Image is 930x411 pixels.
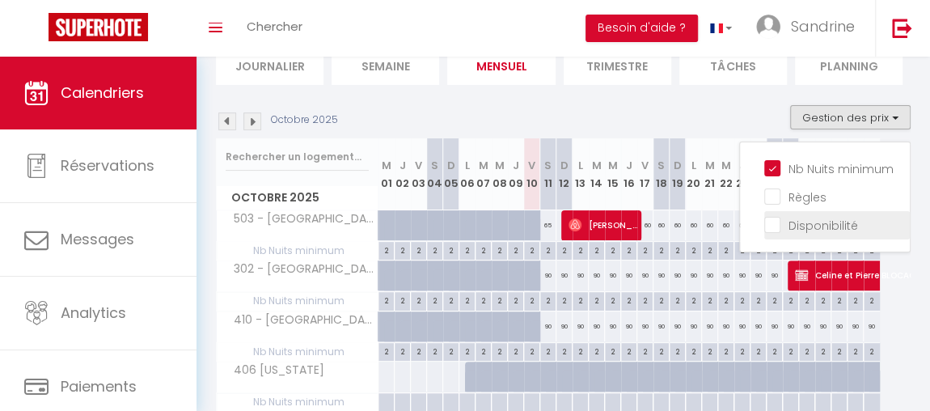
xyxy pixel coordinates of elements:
[459,343,475,358] div: 2
[605,343,620,358] div: 2
[637,210,653,240] div: 60
[573,138,589,210] th: 13
[573,311,589,341] div: 90
[589,261,605,290] div: 90
[411,242,426,257] div: 2
[892,18,912,38] img: logout
[395,242,410,257] div: 2
[459,138,476,210] th: 06
[815,138,831,210] th: 28
[459,242,475,257] div: 2
[608,158,618,173] abbr: M
[382,158,391,173] abbr: M
[864,311,880,341] div: 90
[378,138,395,210] th: 01
[621,261,637,290] div: 90
[670,292,685,307] div: 2
[848,292,863,307] div: 2
[783,138,799,210] th: 26
[718,242,733,257] div: 2
[756,15,780,39] img: ...
[686,210,702,240] div: 60
[378,242,394,257] div: 2
[653,261,670,290] div: 90
[544,158,552,173] abbr: S
[605,292,620,307] div: 2
[508,242,523,257] div: 2
[815,292,831,307] div: 2
[767,343,782,358] div: 2
[831,292,847,307] div: 2
[605,138,621,210] th: 15
[556,242,572,257] div: 2
[589,138,605,210] th: 14
[556,261,573,290] div: 90
[556,292,572,307] div: 2
[674,158,682,173] abbr: D
[799,311,815,341] div: 90
[734,261,750,290] div: 90
[734,343,750,358] div: 2
[540,242,556,257] div: 2
[578,158,583,173] abbr: L
[815,311,831,341] div: 90
[395,138,411,210] th: 02
[217,242,378,260] span: Nb Nuits minimum
[573,261,589,290] div: 90
[670,138,686,210] th: 19
[495,158,505,173] abbr: M
[540,311,556,341] div: 90
[415,158,422,173] abbr: V
[702,242,717,257] div: 2
[585,15,698,42] button: Besoin d'aide ?
[718,343,733,358] div: 2
[427,138,443,210] th: 04
[767,138,783,210] th: 25
[750,311,767,341] div: 90
[217,343,378,361] span: Nb Nuits minimum
[447,45,555,85] li: Mensuel
[653,292,669,307] div: 2
[653,343,669,358] div: 2
[540,343,556,358] div: 2
[560,158,569,173] abbr: D
[795,45,903,85] li: Planning
[734,292,750,307] div: 2
[492,292,507,307] div: 2
[718,311,734,341] div: 90
[848,311,864,341] div: 90
[513,158,519,173] abbr: J
[626,158,632,173] abbr: J
[395,292,410,307] div: 2
[670,343,685,358] div: 2
[702,210,718,240] div: 60
[864,292,880,307] div: 2
[573,292,588,307] div: 2
[476,343,491,358] div: 2
[734,138,750,210] th: 23
[443,242,459,257] div: 2
[226,142,369,172] input: Rechercher un logement...
[750,343,766,358] div: 2
[686,261,702,290] div: 90
[217,186,378,210] span: Octobre 2025
[702,261,718,290] div: 90
[556,311,573,341] div: 90
[592,158,602,173] abbr: M
[556,343,572,358] div: 2
[476,242,491,257] div: 2
[569,210,639,240] span: [PERSON_NAME]
[653,311,670,341] div: 90
[686,242,701,257] div: 2
[399,158,406,173] abbr: J
[411,343,426,358] div: 2
[61,376,137,396] span: Paiements
[686,311,702,341] div: 90
[492,138,508,210] th: 08
[524,343,539,358] div: 2
[524,292,539,307] div: 2
[679,45,787,85] li: Tâches
[815,343,831,358] div: 2
[492,343,507,358] div: 2
[790,105,911,129] button: Gestion des prix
